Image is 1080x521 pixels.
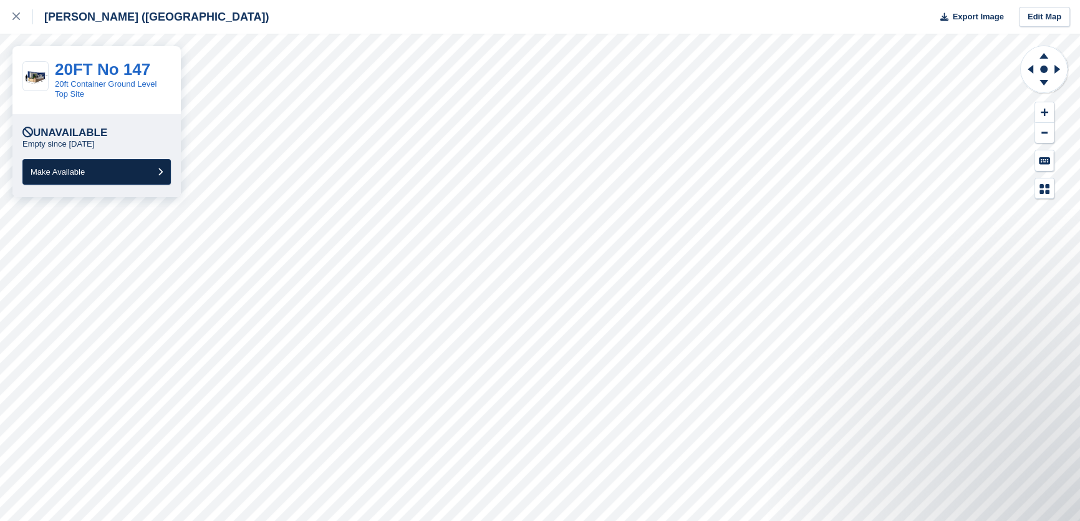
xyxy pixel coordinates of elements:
button: Map Legend [1035,178,1054,199]
a: Edit Map [1019,7,1070,27]
button: Zoom Out [1035,123,1054,144]
div: Unavailable [22,127,107,139]
div: [PERSON_NAME] ([GEOGRAPHIC_DATA]) [33,9,269,24]
a: 20ft Container Ground Level Top Site [55,79,157,99]
img: 20ft%20Pic.png [23,68,48,84]
span: Export Image [952,11,1003,23]
button: Zoom In [1035,102,1054,123]
button: Keyboard Shortcuts [1035,150,1054,171]
button: Export Image [933,7,1004,27]
p: Empty since [DATE] [22,139,94,149]
button: Make Available [22,159,171,185]
a: 20FT No 147 [55,60,150,79]
span: Make Available [31,167,85,177]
